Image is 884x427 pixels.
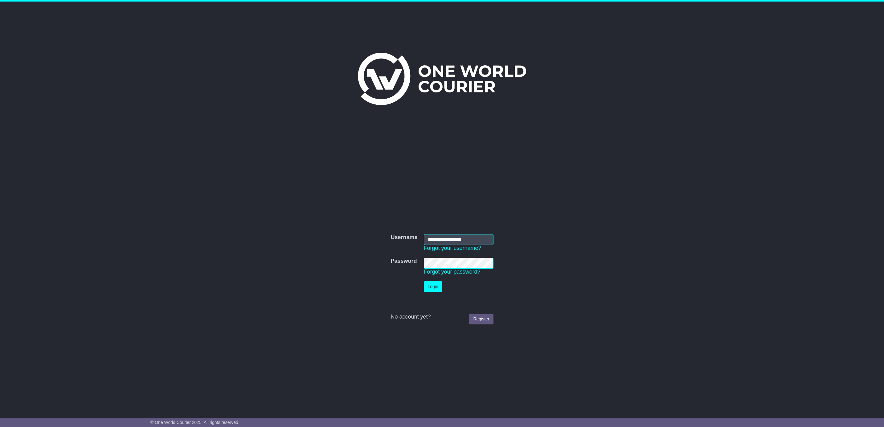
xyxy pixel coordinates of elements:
[391,234,417,241] label: Username
[469,314,493,324] a: Register
[424,245,481,251] a: Forgot your username?
[150,420,239,425] span: © One World Courier 2025. All rights reserved.
[424,269,481,275] a: Forgot your password?
[391,258,417,265] label: Password
[358,53,526,105] img: One World
[391,314,493,320] div: No account yet?
[424,281,442,292] button: Login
